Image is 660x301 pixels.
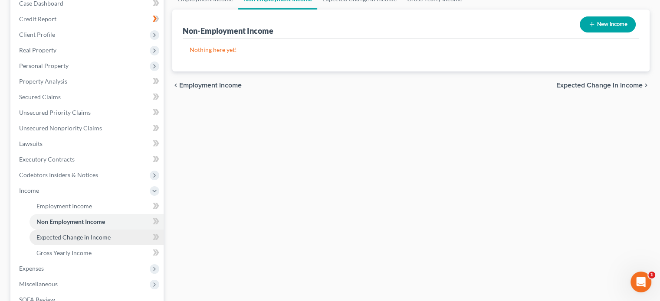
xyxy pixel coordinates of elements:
i: chevron_left [172,82,179,89]
a: Employment Income [30,198,164,214]
div: Non-Employment Income [183,26,273,36]
a: Expected Change in Income [30,230,164,245]
span: Employment Income [179,82,242,89]
span: Gross Yearly Income [36,249,92,256]
a: Non Employment Income [30,214,164,230]
span: Expected Change in Income [36,233,111,241]
a: Credit Report [12,11,164,27]
span: Executory Contracts [19,155,75,163]
span: Expenses [19,265,44,272]
a: Executory Contracts [12,152,164,167]
span: Real Property [19,46,56,54]
a: Unsecured Nonpriority Claims [12,120,164,136]
span: Client Profile [19,31,55,38]
button: chevron_left Employment Income [172,82,242,89]
a: Property Analysis [12,74,164,89]
a: Unsecured Priority Claims [12,105,164,120]
a: Lawsuits [12,136,164,152]
span: Codebtors Insiders & Notices [19,171,98,178]
iframe: Intercom live chat [630,272,651,292]
button: New Income [580,16,636,32]
p: Nothing here yet! [190,45,632,54]
span: Unsecured Priority Claims [19,109,91,116]
span: Non Employment Income [36,218,105,225]
span: Property Analysis [19,78,67,85]
button: Expected Change in Income chevron_right [556,82,650,89]
span: Unsecured Nonpriority Claims [19,124,102,132]
a: Gross Yearly Income [30,245,164,261]
span: Secured Claims [19,93,61,100]
a: Secured Claims [12,89,164,105]
i: chevron_right [643,82,650,89]
span: Credit Report [19,15,56,23]
span: Income [19,187,39,194]
span: Employment Income [36,202,92,210]
span: Lawsuits [19,140,43,147]
span: Miscellaneous [19,280,58,288]
span: Expected Change in Income [556,82,643,89]
span: Personal Property [19,62,69,69]
span: 1 [648,272,655,278]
